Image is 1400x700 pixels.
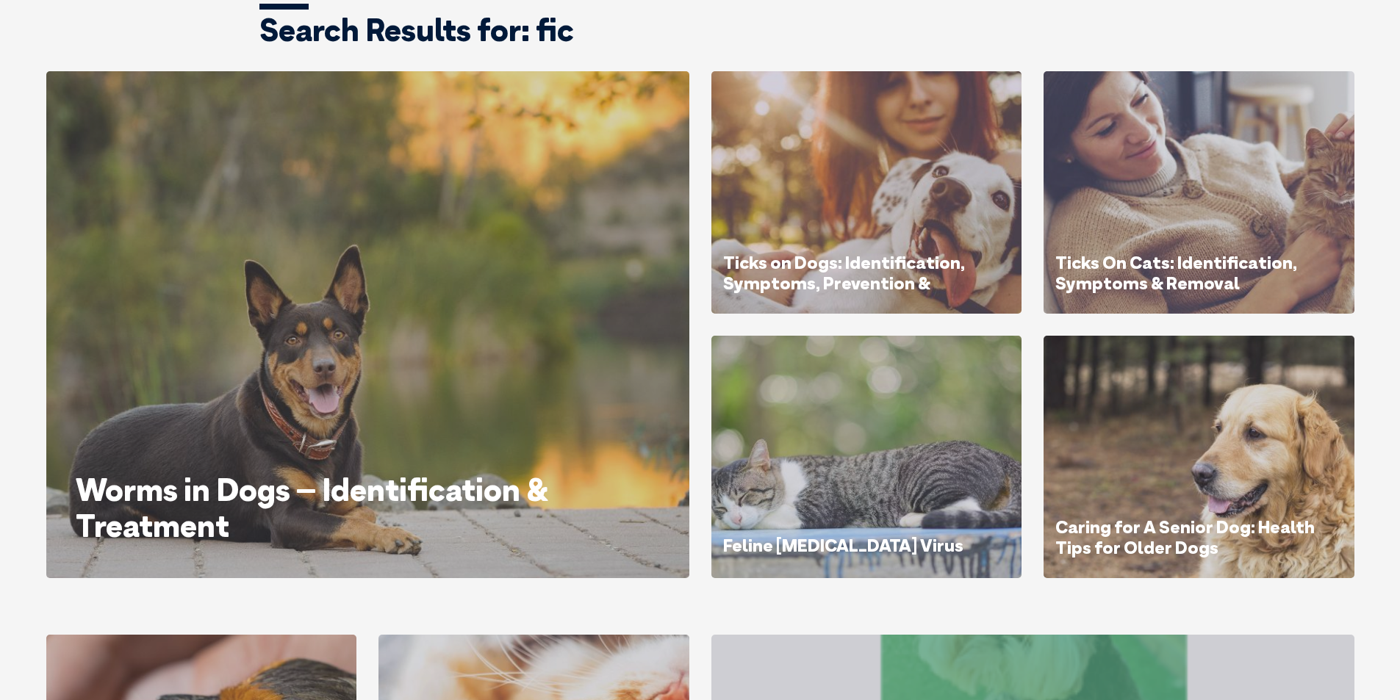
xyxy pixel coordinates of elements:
a: Feline [MEDICAL_DATA] Virus [723,534,963,556]
a: Ticks on Dogs: Identification, Symptoms, Prevention & Treatment [723,251,965,314]
h1: Search Results for: fic [259,15,1141,46]
a: Worms in Dogs – Identification & Treatment [76,470,548,544]
a: Caring for A Senior Dog: Health Tips for Older Dogs [1055,516,1315,558]
a: Ticks On Cats: Identification, Symptoms & Removal [1055,251,1297,294]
